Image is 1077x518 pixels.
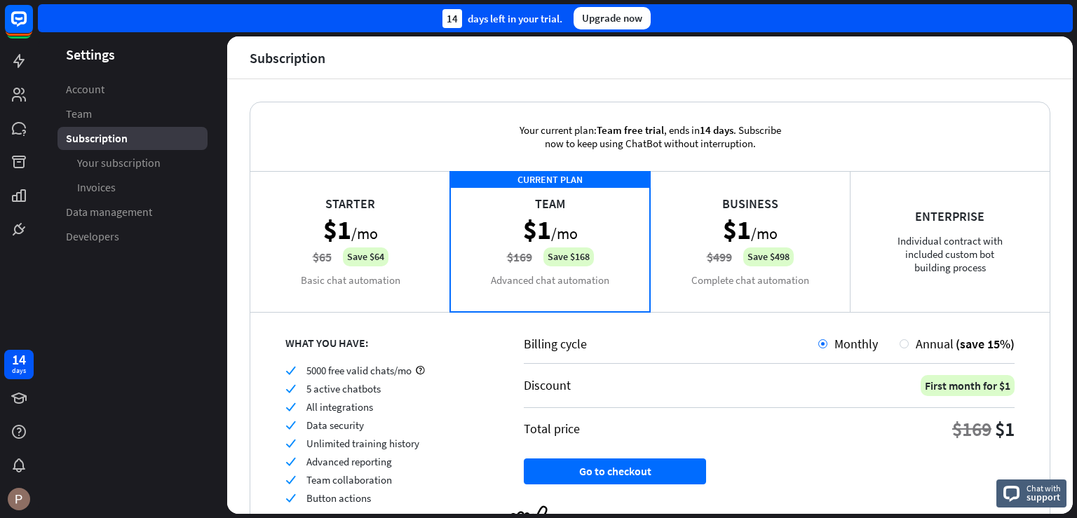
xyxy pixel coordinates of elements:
[524,336,818,352] div: Billing cycle
[524,458,706,484] button: Go to checkout
[57,225,208,248] a: Developers
[306,473,392,486] span: Team collaboration
[285,365,296,376] i: check
[995,416,1015,442] div: $1
[12,353,26,366] div: 14
[442,9,462,28] div: 14
[956,336,1015,352] span: (save 15%)
[77,156,161,170] span: Your subscription
[1027,491,1061,503] span: support
[306,364,412,377] span: 5000 free valid chats/mo
[306,491,371,505] span: Button actions
[524,377,571,393] div: Discount
[442,9,562,28] div: days left in your trial.
[285,475,296,485] i: check
[66,107,92,121] span: Team
[77,180,116,195] span: Invoices
[834,336,878,352] span: Monthly
[11,6,53,48] button: Open LiveChat chat widget
[700,123,733,137] span: 14 days
[57,151,208,175] a: Your subscription
[57,200,208,224] a: Data management
[524,421,580,437] div: Total price
[574,7,651,29] div: Upgrade now
[57,78,208,101] a: Account
[306,455,392,468] span: Advanced reporting
[499,102,801,171] div: Your current plan: , ends in . Subscribe now to keep using ChatBot without interruption.
[12,366,26,376] div: days
[57,176,208,199] a: Invoices
[66,205,152,219] span: Data management
[285,402,296,412] i: check
[306,382,381,395] span: 5 active chatbots
[921,375,1015,396] div: First month for $1
[250,50,325,66] div: Subscription
[57,102,208,125] a: Team
[66,229,119,244] span: Developers
[285,383,296,394] i: check
[38,45,227,64] header: Settings
[4,350,34,379] a: 14 days
[306,400,373,414] span: All integrations
[952,416,991,442] div: $169
[285,420,296,430] i: check
[1027,482,1061,495] span: Chat with
[285,456,296,467] i: check
[285,438,296,449] i: check
[306,437,419,450] span: Unlimited training history
[306,418,364,432] span: Data security
[285,336,489,350] div: WHAT YOU HAVE:
[66,131,128,146] span: Subscription
[285,493,296,503] i: check
[916,336,954,352] span: Annual
[66,82,104,97] span: Account
[597,123,664,137] span: Team free trial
